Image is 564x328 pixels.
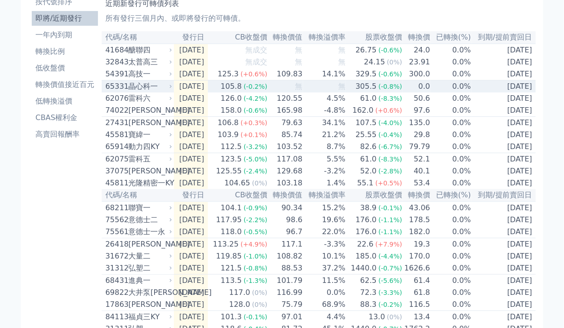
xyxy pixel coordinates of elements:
div: [PERSON_NAME] [128,105,170,116]
div: 62.5 [358,275,379,286]
td: 101.79 [268,275,303,287]
td: 34.1% [303,117,346,129]
div: 26.75 [354,45,379,56]
td: 29.8 [403,129,431,141]
td: [DATE] [472,165,536,177]
span: (+4.9%) [241,241,267,248]
td: [DATE] [472,177,536,189]
th: 到期/提前賣回日 [472,189,536,201]
td: 0.0% [431,226,472,238]
td: 97.01 [268,311,303,323]
span: 無 [295,82,303,91]
th: 股票收盤價 [346,31,403,44]
div: 高技一 [128,69,170,80]
span: (-1.1%) [379,228,403,236]
td: 182.0 [403,226,431,238]
td: 117.08 [268,153,303,166]
span: 無 [338,82,345,91]
td: 117.1 [268,238,303,251]
td: 1626.6 [403,262,431,275]
span: (0%) [387,58,402,66]
div: 大量二 [128,251,170,262]
td: 0.0% [431,311,472,323]
li: 高賣回報酬率 [32,129,98,140]
td: 11.5% [303,275,346,287]
div: [PERSON_NAME] [128,117,170,128]
div: 22.6 [356,239,376,250]
a: 即將/近期發行 [32,11,98,26]
span: 無 [295,46,303,54]
div: 162.0 [351,105,375,116]
div: 雷科六 [128,93,170,104]
div: 31312 [105,263,126,274]
div: 55.1 [356,178,376,189]
span: (-0.6%) [379,70,403,78]
td: [DATE] [472,287,536,299]
td: 37.2% [303,262,346,275]
div: 113.25 [211,239,241,250]
td: 116.5 [403,299,431,311]
span: (-1.0%) [244,253,268,260]
div: 84113 [105,311,126,322]
td: -3.2% [303,165,346,177]
td: [DATE] [472,262,536,275]
td: [DATE] [174,129,208,141]
td: 90.34 [268,201,303,214]
span: (+0.3%) [241,119,267,127]
div: 37075 [105,166,126,177]
th: 到期/提前賣回日 [472,31,536,44]
div: 88.3 [358,299,379,310]
div: 1440.0 [349,263,379,274]
div: 101.3 [219,311,244,322]
div: 61.0 [358,154,379,165]
td: [DATE] [472,56,536,68]
th: CB收盤價 [208,189,268,201]
td: [DATE] [472,141,536,153]
td: [DATE] [174,92,208,104]
td: [DATE] [174,117,208,129]
div: 雷科五 [128,154,170,165]
li: 低轉換溢價 [32,96,98,107]
td: 129.68 [268,165,303,177]
div: [PERSON_NAME] [128,166,170,177]
div: 123.5 [219,154,244,165]
a: CBAS權利金 [32,110,98,125]
td: [DATE] [472,299,536,311]
div: 61.0 [358,93,379,104]
div: 82.6 [358,141,379,152]
td: 4.5% [303,92,346,104]
span: (-0.8%) [244,265,268,272]
td: 5.5% [303,153,346,166]
td: 0.0% [431,262,472,275]
span: (-0.9%) [244,204,268,212]
span: (-0.6%) [379,46,403,54]
td: [DATE] [472,275,536,287]
span: (-0.1%) [379,204,403,212]
div: 176.0 [354,226,379,237]
td: [DATE] [174,68,208,81]
td: 0.0% [431,92,472,104]
td: 40.1 [403,165,431,177]
div: 弘塑二 [128,263,170,274]
td: 96.7 [268,226,303,238]
span: (+0.6%) [375,107,402,114]
td: [DATE] [174,165,208,177]
span: (-0.8%) [379,83,403,90]
td: 0.0 [403,81,431,93]
td: [DATE] [174,177,208,189]
div: 305.5 [354,81,379,92]
div: 25.55 [354,129,379,140]
div: 31672 [105,251,126,262]
th: 轉換溢價率 [303,31,346,44]
td: [DATE] [174,104,208,117]
div: 72.3 [358,287,379,298]
div: 75561 [105,226,126,237]
div: 福貞三KY [128,311,170,322]
td: [DATE] [472,104,536,117]
span: (-2.4%) [244,167,268,175]
td: 88.53 [268,262,303,275]
span: (+0.1%) [241,131,267,138]
span: 無成交 [245,46,267,54]
div: 329.5 [354,69,379,80]
td: 19.6% [303,214,346,226]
